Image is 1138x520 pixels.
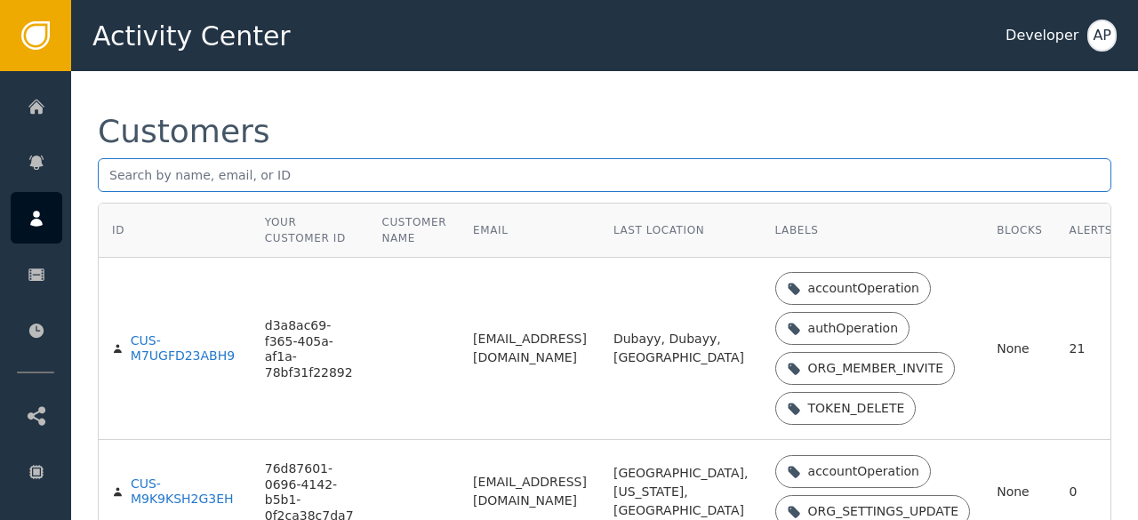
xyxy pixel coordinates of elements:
[98,158,1111,192] input: Search by name, email, or ID
[613,222,749,238] div: Last Location
[1006,25,1078,46] div: Developer
[997,483,1042,501] div: None
[1070,222,1113,238] div: Alerts
[381,214,446,246] div: Customer Name
[600,258,762,440] td: Dubayy, Dubayy, [GEOGRAPHIC_DATA]
[808,319,899,338] div: authOperation
[460,258,600,440] td: [EMAIL_ADDRESS][DOMAIN_NAME]
[808,462,919,481] div: accountOperation
[1087,20,1117,52] button: AP
[808,359,943,378] div: ORG_MEMBER_INVITE
[112,222,124,238] div: ID
[131,476,238,508] div: CUS-M9K9KSH2G3EH
[997,340,1042,358] div: None
[775,222,971,238] div: Labels
[808,279,919,298] div: accountOperation
[98,116,270,148] div: Customers
[92,16,291,56] span: Activity Center
[473,222,587,238] div: Email
[131,333,238,364] div: CUS-M7UGFD23ABH9
[265,318,356,380] div: d3a8ac69-f365-405a-af1a-78bf31f22892
[997,222,1042,238] div: Blocks
[265,214,356,246] div: Your Customer ID
[1056,258,1126,440] td: 21
[808,399,905,418] div: TOKEN_DELETE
